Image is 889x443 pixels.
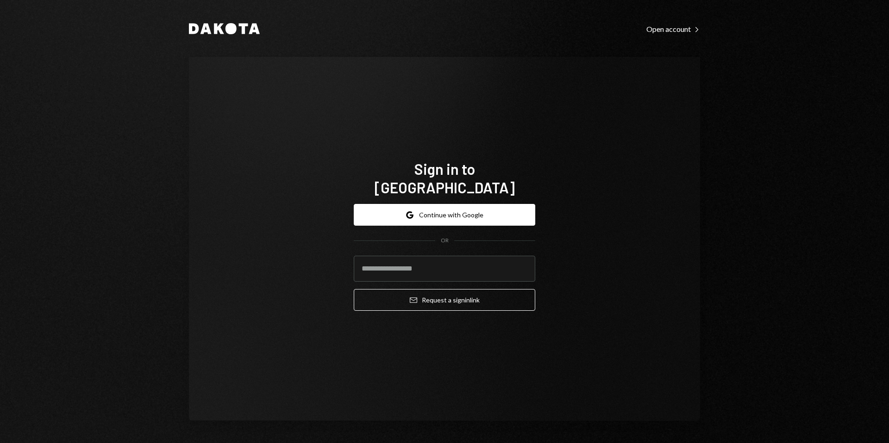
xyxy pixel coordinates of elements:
button: Request a signinlink [354,289,535,311]
h1: Sign in to [GEOGRAPHIC_DATA] [354,160,535,197]
button: Continue with Google [354,204,535,226]
div: OR [441,237,449,245]
div: Open account [646,25,700,34]
a: Open account [646,24,700,34]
